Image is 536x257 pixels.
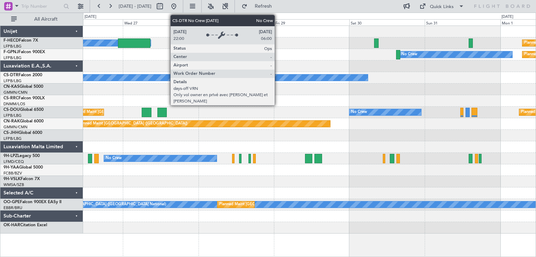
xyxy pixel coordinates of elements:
[84,14,96,20] div: [DATE]
[401,49,417,60] div: No Crew
[3,101,25,107] a: DNMM/LOS
[3,119,44,123] a: CN-RAKGlobal 6000
[3,108,20,112] span: CS-DOU
[3,154,40,158] a: 9H-LPZLegacy 500
[238,1,280,12] button: Refresh
[3,200,20,204] span: OO-GPE
[425,19,500,26] div: Sun 31
[430,3,454,10] div: Quick Links
[3,78,22,84] a: LFPB/LBG
[3,38,19,43] span: F-HECD
[21,1,61,12] input: Trip Number
[3,200,61,204] a: OO-GPEFalcon 900EX EASy II
[349,19,425,26] div: Sat 30
[106,153,122,164] div: No Crew
[3,136,22,141] a: LFPB/LBG
[416,1,468,12] button: Quick Links
[3,85,43,89] a: CN-KASGlobal 5000
[3,182,24,187] a: WMSA/SZB
[3,177,40,181] a: 9H-VSLKFalcon 7X
[3,108,44,112] a: CS-DOUGlobal 6500
[3,165,43,170] a: 9H-YAAGlobal 5000
[3,154,17,158] span: 9H-LPZ
[18,17,74,22] span: All Aircraft
[3,171,22,176] a: FCBB/BZV
[123,19,198,26] div: Wed 27
[3,113,22,118] a: LFPB/LBG
[3,177,21,181] span: 9H-VSLK
[3,55,22,60] a: LFPB/LBG
[3,131,42,135] a: CS-JHHGlobal 6000
[3,96,18,100] span: CS-RRC
[351,107,367,117] div: No Crew
[3,96,45,100] a: CS-RRCFalcon 900LX
[199,19,274,26] div: Thu 28
[119,3,151,9] span: [DATE] - [DATE]
[3,50,18,54] span: F-GPNJ
[3,73,18,77] span: CS-DTR
[3,131,18,135] span: CS-JHH
[3,205,22,210] a: EBBR/BRU
[49,199,166,210] div: No Crew [GEOGRAPHIC_DATA] ([GEOGRAPHIC_DATA] National)
[219,199,345,210] div: Planned Maint [GEOGRAPHIC_DATA] ([GEOGRAPHIC_DATA] National)
[3,73,42,77] a: CS-DTRFalcon 2000
[3,159,24,164] a: LFMD/CEQ
[3,223,20,227] span: OK-HAR
[274,19,349,26] div: Fri 29
[3,85,20,89] span: CN-KAS
[3,124,28,130] a: GMMN/CMN
[501,14,513,20] div: [DATE]
[3,119,20,123] span: CN-RAK
[77,119,187,129] div: Planned Maint [GEOGRAPHIC_DATA] ([GEOGRAPHIC_DATA])
[47,19,123,26] div: Tue 26
[249,4,278,9] span: Refresh
[3,38,38,43] a: F-HECDFalcon 7X
[3,165,19,170] span: 9H-YAA
[3,44,22,49] a: LFPB/LBG
[8,14,76,25] button: All Aircraft
[3,90,28,95] a: GMMN/CMN
[3,50,45,54] a: F-GPNJFalcon 900EX
[3,223,47,227] a: OK-HARCitation Excel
